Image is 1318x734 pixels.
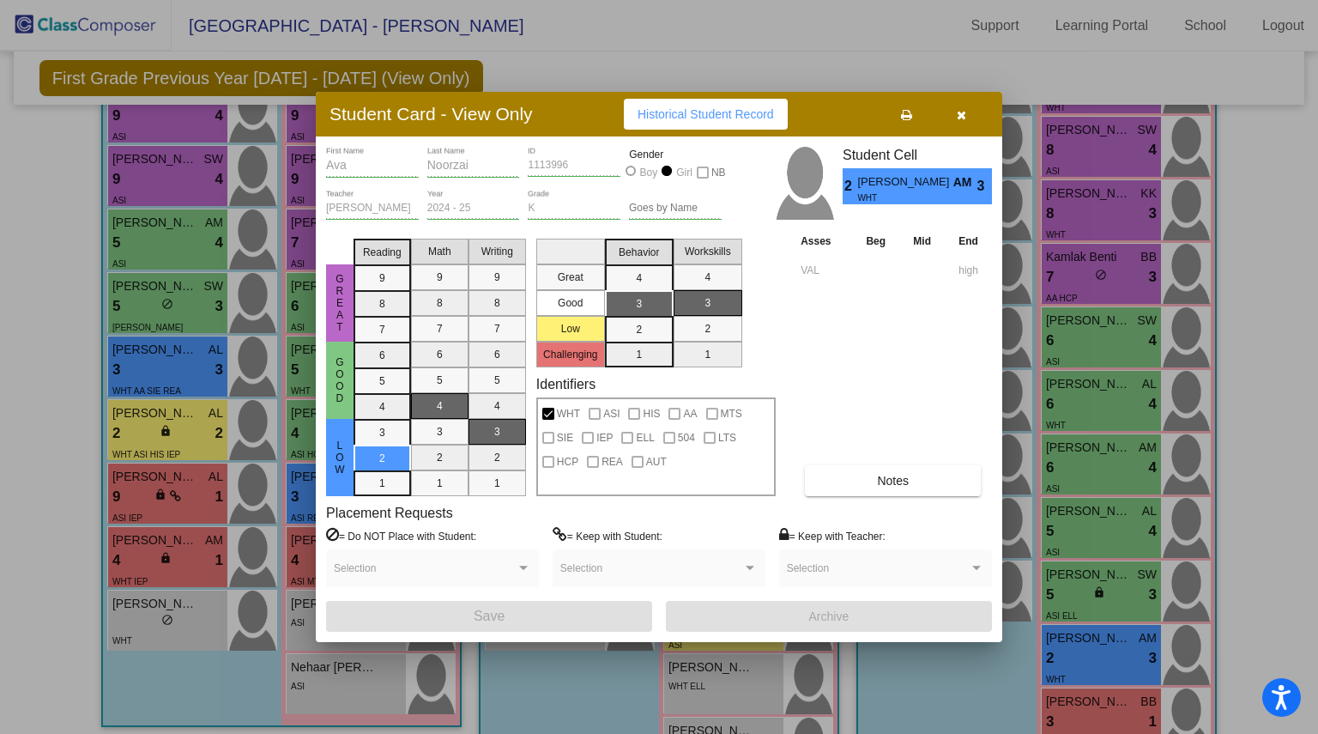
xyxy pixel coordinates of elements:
[643,403,660,424] span: HIS
[857,191,940,204] span: WHT
[805,465,981,496] button: Notes
[474,609,505,623] span: Save
[675,165,692,180] div: Girl
[636,428,654,448] span: ELL
[852,232,899,251] th: Beg
[624,99,788,130] button: Historical Student Record
[666,601,992,632] button: Archive
[528,203,620,215] input: grade
[721,403,742,424] span: MTS
[809,610,849,623] span: Archive
[857,173,952,191] span: [PERSON_NAME]
[557,452,578,472] span: HCP
[332,356,348,404] span: Good
[639,165,658,180] div: Boy
[557,428,573,448] span: SIE
[332,440,348,476] span: Low
[629,203,722,215] input: goes by name
[329,103,533,124] h3: Student Card - View Only
[557,403,580,424] span: WHT
[877,474,909,488] span: Notes
[899,232,945,251] th: Mid
[553,527,662,544] label: = Keep with Student:
[427,203,520,215] input: year
[638,107,774,121] span: Historical Student Record
[326,203,419,215] input: teacher
[326,505,453,521] label: Placement Requests
[332,273,348,333] span: Great
[596,428,613,448] span: IEP
[718,428,736,448] span: LTS
[602,452,623,472] span: REA
[953,173,977,191] span: AM
[629,147,722,162] mat-label: Gender
[603,403,620,424] span: ASI
[711,162,726,183] span: NB
[646,452,667,472] span: AUT
[843,176,857,197] span: 2
[801,258,848,283] input: assessment
[683,403,697,424] span: AA
[536,376,596,392] label: Identifiers
[528,160,620,172] input: Enter ID
[779,527,886,544] label: = Keep with Teacher:
[326,527,476,544] label: = Do NOT Place with Student:
[977,176,992,197] span: 3
[678,428,695,448] span: 504
[796,232,852,251] th: Asses
[843,147,992,163] h3: Student Cell
[945,232,992,251] th: End
[326,601,652,632] button: Save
